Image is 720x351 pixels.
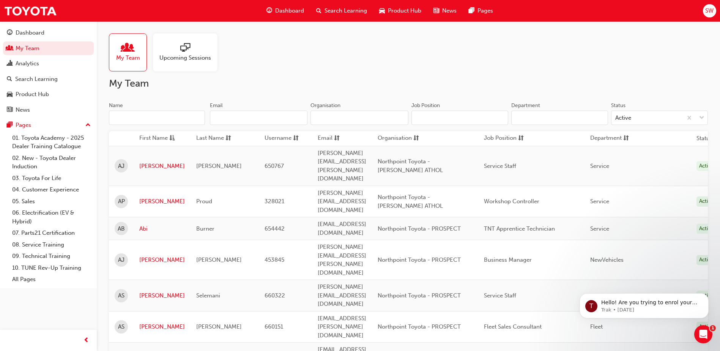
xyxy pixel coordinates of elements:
iframe: Intercom live chat [694,325,712,343]
span: car-icon [379,6,385,16]
a: search-iconSearch Learning [310,3,373,19]
a: 07. Parts21 Certification [9,227,94,239]
a: [PERSON_NAME] [139,256,185,264]
a: My Team [3,41,94,55]
input: Department [511,111,608,125]
span: prev-icon [84,336,89,345]
div: Dashboard [16,28,44,37]
button: Organisationsorting-icon [378,134,419,143]
span: Burner [196,225,214,232]
span: AB [118,225,125,233]
span: Product Hub [388,6,421,15]
span: TNT Apprentice Technician [484,225,555,232]
span: car-icon [7,91,13,98]
span: SW [705,6,714,15]
span: Fleet Sales Consultant [484,323,542,330]
span: sessionType_ONLINE_URL-icon [180,43,190,54]
a: 09. Technical Training [9,250,94,262]
div: Active [696,255,716,265]
span: [PERSON_NAME][EMAIL_ADDRESS][PERSON_NAME][DOMAIN_NAME] [318,150,366,182]
span: 1 [710,325,716,331]
input: Organisation [310,111,408,125]
button: Last Namesorting-icon [196,134,238,143]
div: Pages [16,121,31,130]
span: NewVehicles [590,256,624,263]
a: 01. Toyota Academy - 2025 Dealer Training Catalogue [9,132,94,152]
span: 650767 [265,163,284,169]
span: 660151 [265,323,283,330]
span: [PERSON_NAME] [196,163,242,169]
span: sorting-icon [518,134,524,143]
button: DashboardMy TeamAnalyticsSearch LearningProduct HubNews [3,24,94,118]
span: pages-icon [469,6,474,16]
div: Active [696,224,716,234]
span: Service Staff [484,292,516,299]
input: Job Position [411,111,508,125]
span: Email [318,134,332,143]
span: Service [590,163,609,169]
a: 02. New - Toyota Dealer Induction [9,152,94,172]
span: Northpoint Toyota - PROSPECT [378,323,461,330]
a: [PERSON_NAME] [139,162,185,171]
button: SW [703,4,716,17]
span: Search Learning [325,6,367,15]
span: news-icon [7,107,13,114]
span: Northpoint Toyota - [PERSON_NAME] ATHOL [378,158,443,174]
span: chart-icon [7,60,13,67]
a: Search Learning [3,72,94,86]
a: 08. Service Training [9,239,94,251]
button: Pages [3,118,94,132]
a: news-iconNews [427,3,463,19]
span: guage-icon [7,30,13,36]
div: Active [696,161,716,171]
button: Emailsorting-icon [318,134,359,143]
span: down-icon [699,113,704,123]
span: Username [265,134,291,143]
span: up-icon [85,120,91,130]
span: Last Name [196,134,224,143]
th: Status [696,134,712,143]
a: pages-iconPages [463,3,499,19]
span: Organisation [378,134,412,143]
span: pages-icon [7,122,13,129]
span: News [442,6,457,15]
iframe: Intercom notifications message [568,277,720,330]
div: Name [109,102,123,109]
button: Usernamesorting-icon [265,134,306,143]
span: guage-icon [266,6,272,16]
a: Analytics [3,57,94,71]
span: [PERSON_NAME][EMAIL_ADDRESS][PERSON_NAME][DOMAIN_NAME] [318,243,366,276]
span: sorting-icon [334,134,340,143]
a: 03. Toyota For Life [9,172,94,184]
span: AS [118,291,124,300]
a: News [3,103,94,117]
a: car-iconProduct Hub [373,3,427,19]
span: Pages [477,6,493,15]
span: 654442 [265,225,285,232]
span: sorting-icon [225,134,231,143]
a: 05. Sales [9,196,94,207]
span: [PERSON_NAME] [196,323,242,330]
span: search-icon [7,76,12,83]
span: Dashboard [275,6,304,15]
span: Department [590,134,622,143]
span: sorting-icon [293,134,299,143]
span: asc-icon [169,134,175,143]
span: sorting-icon [623,134,629,143]
a: My Team [109,33,153,71]
a: Upcoming Sessions [153,33,224,71]
div: Search Learning [15,75,58,84]
span: Northpoint Toyota - PROSPECT [378,225,461,232]
img: Trak [4,2,57,19]
a: 06. Electrification (EV & Hybrid) [9,207,94,227]
h2: My Team [109,77,708,90]
div: Status [611,102,625,109]
span: [EMAIL_ADDRESS][PERSON_NAME][DOMAIN_NAME] [318,315,366,339]
span: 453845 [265,256,284,263]
span: Service [590,198,609,205]
a: All Pages [9,274,94,285]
